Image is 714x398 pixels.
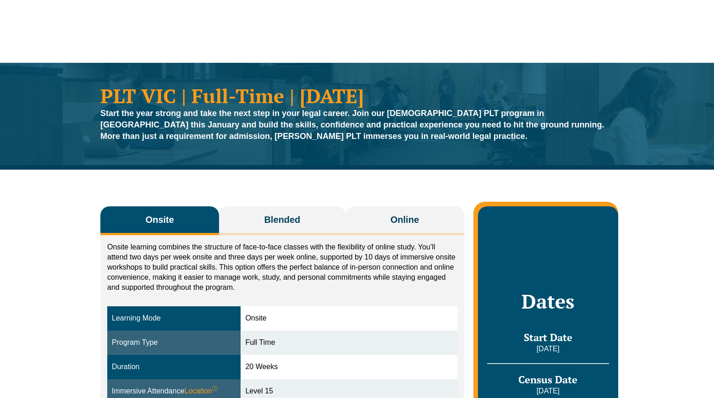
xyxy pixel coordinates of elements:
sup: ⓘ [212,386,218,392]
div: Duration [112,362,236,372]
h2: Dates [487,290,609,313]
span: Start Date [524,331,572,344]
span: Online [390,213,419,226]
span: Onsite [145,213,174,226]
strong: Start the year strong and take the next step in your legal career. Join our [DEMOGRAPHIC_DATA] PL... [100,109,604,141]
p: [DATE] [487,386,609,396]
p: Onsite learning combines the structure of face-to-face classes with the flexibility of online stu... [107,242,457,293]
span: Blended [264,213,300,226]
h1: PLT VIC | Full-Time | [DATE] [100,86,614,105]
div: Immersive Attendance [112,386,236,397]
div: Onsite [245,313,452,324]
p: [DATE] [487,344,609,354]
span: Census Date [518,373,577,386]
div: Learning Mode [112,313,236,324]
div: 20 Weeks [245,362,452,372]
div: Program Type [112,337,236,348]
span: Location [184,386,218,397]
div: Full Time [245,337,452,348]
